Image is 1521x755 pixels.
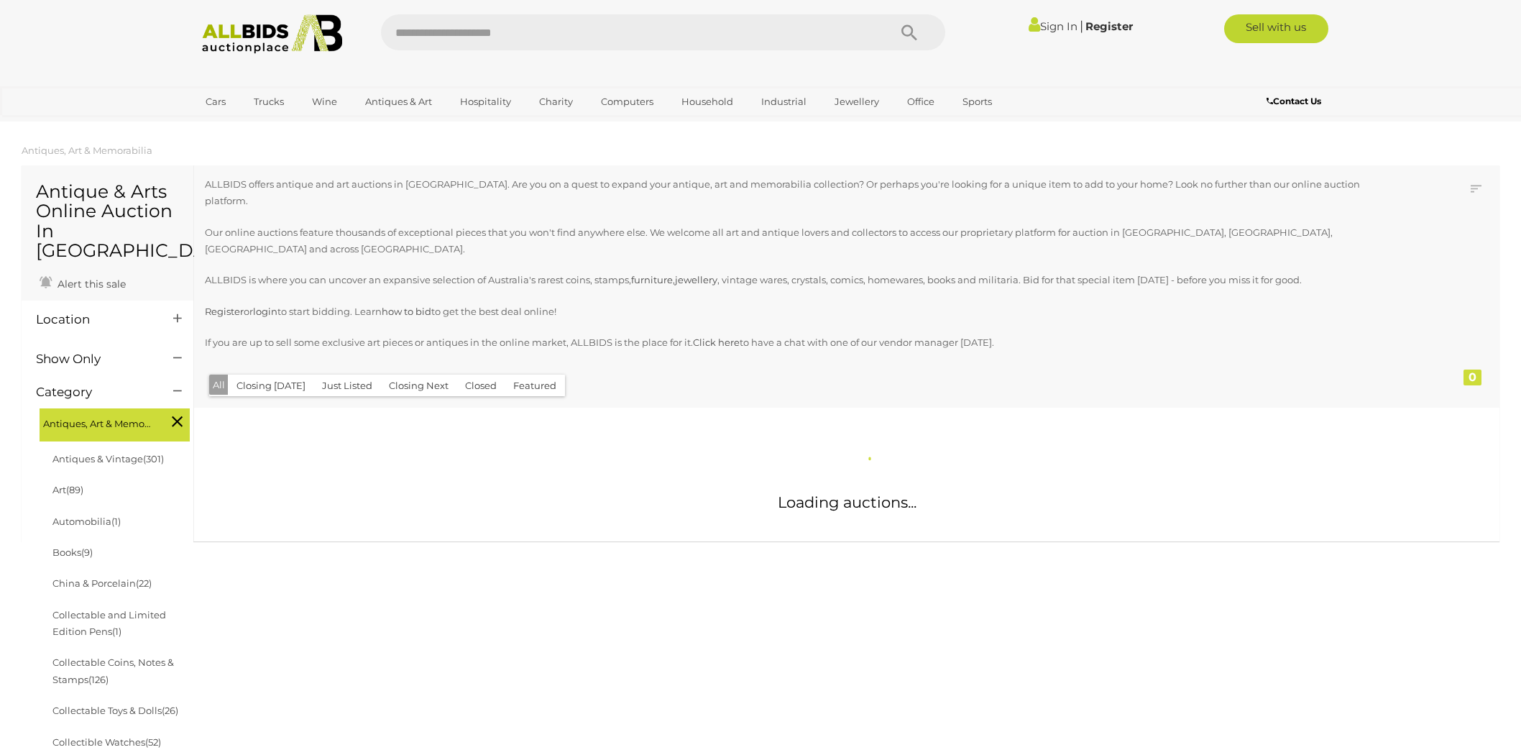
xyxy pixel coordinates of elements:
span: Loading auctions... [778,493,916,511]
a: login [253,306,277,317]
a: Collectible Watches(52) [52,736,161,748]
a: Click here [693,337,740,348]
a: Charity [530,90,582,114]
p: ALLBIDS offers antique and art auctions in [GEOGRAPHIC_DATA]. Are you on a quest to expand your a... [205,176,1371,210]
span: Alert this sale [54,278,126,290]
a: Alert this sale [36,272,129,293]
a: Books(9) [52,546,93,558]
button: Closing Next [380,375,457,397]
h1: Antique & Arts Online Auction In [GEOGRAPHIC_DATA] [36,182,179,261]
a: how to bid [382,306,431,317]
a: Collectable Toys & Dolls(26) [52,705,178,716]
b: Contact Us [1267,96,1321,106]
button: All [209,375,229,395]
a: Wine [303,90,346,114]
span: (9) [81,546,93,558]
a: Sell with us [1224,14,1328,43]
a: Office [898,90,944,114]
span: | [1080,18,1083,34]
a: furniture [631,274,673,285]
a: Art(89) [52,484,83,495]
a: Sports [953,90,1001,114]
h4: Location [36,313,152,326]
a: Contact Us [1267,93,1325,109]
span: (26) [162,705,178,716]
a: Industrial [752,90,816,114]
a: Register [205,306,244,317]
h4: Show Only [36,352,152,366]
img: Allbids.com.au [194,14,350,54]
p: If you are up to sell some exclusive art pieces or antiques in the online market, ALLBIDS is the ... [205,334,1371,351]
a: Cars [196,90,235,114]
a: Household [672,90,743,114]
p: Our online auctions feature thousands of exceptional pieces that you won't find anywhere else. We... [205,224,1371,258]
a: Register [1085,19,1133,33]
a: [GEOGRAPHIC_DATA] [196,114,317,137]
a: Sign In [1029,19,1077,33]
a: Antiques, Art & Memorabilia [22,145,152,156]
a: Trucks [244,90,293,114]
a: Automobilia(1) [52,516,121,527]
span: Antiques, Art & Memorabilia [43,412,151,432]
a: Collectable Coins, Notes & Stamps(126) [52,656,174,685]
button: Just Listed [313,375,381,397]
p: or to start bidding. Learn to get the best deal online! [205,303,1371,320]
a: Computers [592,90,663,114]
button: Closing [DATE] [228,375,314,397]
span: (126) [88,674,109,685]
span: (1) [111,516,121,527]
a: Antiques & Art [356,90,441,114]
span: (301) [143,453,164,465]
span: (89) [66,484,83,495]
span: (22) [136,577,152,589]
div: 0 [1463,370,1481,385]
span: (1) [112,626,121,637]
span: (52) [145,736,161,748]
p: ALLBIDS is where you can uncover an expansive selection of Australia's rarest coins, stamps, , , ... [205,272,1371,288]
a: Jewellery [825,90,888,114]
a: Hospitality [451,90,520,114]
a: Collectable and Limited Edition Pens(1) [52,609,166,637]
button: Search [873,14,945,50]
a: jewellery [675,274,717,285]
button: Featured [505,375,565,397]
h4: Category [36,385,152,399]
a: China & Porcelain(22) [52,577,152,589]
button: Closed [456,375,505,397]
a: Antiques & Vintage(301) [52,453,164,465]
